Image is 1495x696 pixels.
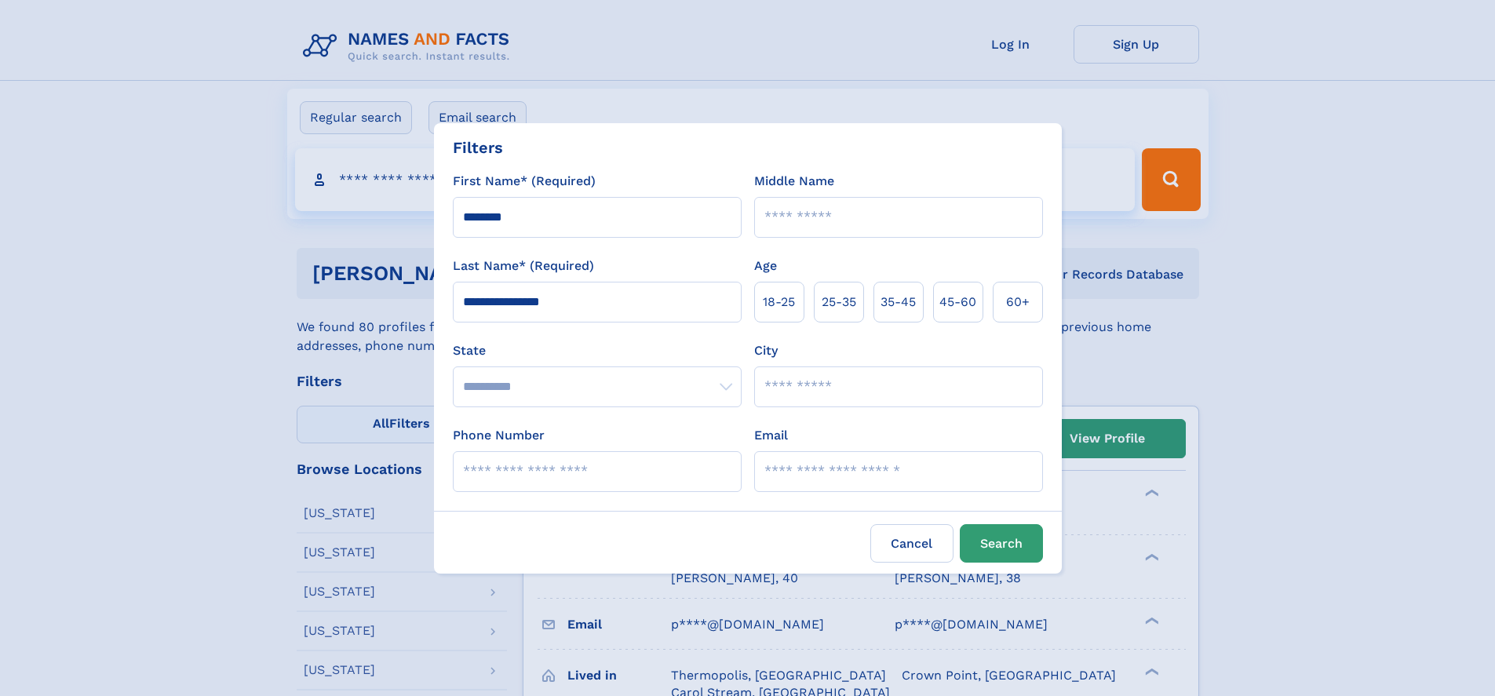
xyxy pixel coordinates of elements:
label: Email [754,426,788,445]
label: Age [754,257,777,275]
span: 60+ [1006,293,1030,312]
span: 18‑25 [763,293,795,312]
span: 35‑45 [881,293,916,312]
label: City [754,341,778,360]
label: Cancel [870,524,954,563]
label: Last Name* (Required) [453,257,594,275]
button: Search [960,524,1043,563]
span: 25‑35 [822,293,856,312]
label: State [453,341,742,360]
label: Phone Number [453,426,545,445]
div: Filters [453,136,503,159]
label: First Name* (Required) [453,172,596,191]
span: 45‑60 [939,293,976,312]
label: Middle Name [754,172,834,191]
